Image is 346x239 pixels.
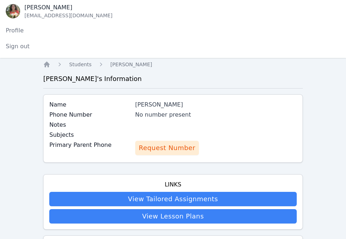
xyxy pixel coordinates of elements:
[49,209,297,224] a: View Lesson Plans
[135,100,297,109] div: [PERSON_NAME]
[24,12,113,19] div: [EMAIL_ADDRESS][DOMAIN_NAME]
[139,143,195,153] span: Request Number
[110,62,152,67] span: [PERSON_NAME]
[135,141,199,155] button: Request Number
[49,180,297,189] h4: Links
[110,61,152,68] a: [PERSON_NAME]
[49,141,131,149] label: Primary Parent Phone
[69,61,91,68] a: Students
[49,100,131,109] label: Name
[49,121,131,129] label: Notes
[49,131,131,139] label: Subjects
[24,3,113,12] div: [PERSON_NAME]
[69,62,91,67] span: Students
[135,111,297,119] div: No number present
[49,192,297,206] a: View Tailored Assignments
[43,61,303,68] nav: Breadcrumb
[43,74,303,84] h3: [PERSON_NAME] 's Information
[49,111,131,119] label: Phone Number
